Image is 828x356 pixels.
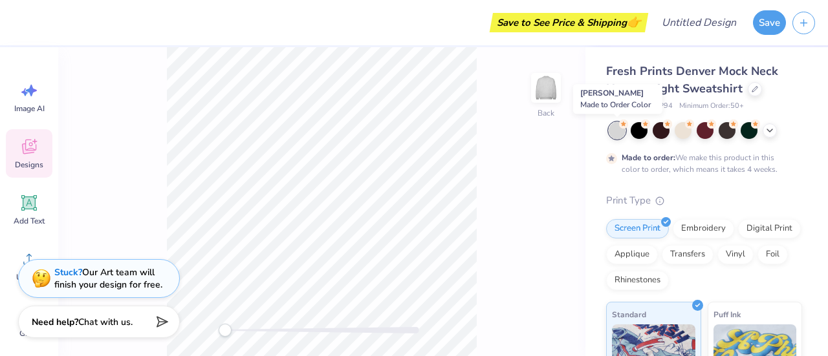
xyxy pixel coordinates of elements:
div: Screen Print [606,219,669,238]
span: Designs [15,160,43,170]
div: Embroidery [673,219,734,238]
span: Upload [16,272,42,282]
button: Save [753,10,786,35]
div: Rhinestones [606,271,669,290]
div: Accessibility label [219,324,232,337]
span: Minimum Order: 50 + [679,101,744,112]
div: Back [538,107,554,119]
div: [PERSON_NAME] [573,84,662,114]
span: Image AI [14,103,45,114]
strong: Made to order: [622,152,675,163]
div: Digital Print [738,219,801,238]
div: Our Art team will finish your design for free. [54,266,162,291]
div: Transfers [662,245,714,264]
div: Vinyl [717,245,754,264]
div: Save to See Price & Shipping [493,13,645,32]
span: 👉 [627,14,641,30]
span: Fresh Prints Denver Mock Neck Heavyweight Sweatshirt [606,63,778,96]
span: Add Text [14,216,45,226]
input: Untitled Design [651,10,746,36]
div: Foil [757,245,788,264]
strong: Need help? [32,316,78,328]
span: Standard [612,308,646,321]
span: Puff Ink [714,308,741,321]
div: Applique [606,245,658,264]
img: Back [533,75,559,101]
div: Print Type [606,193,802,208]
span: Made to Order Color [580,99,651,110]
span: Chat with us. [78,316,133,328]
strong: Stuck? [54,266,82,278]
div: We make this product in this color to order, which means it takes 4 weeks. [622,152,781,175]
